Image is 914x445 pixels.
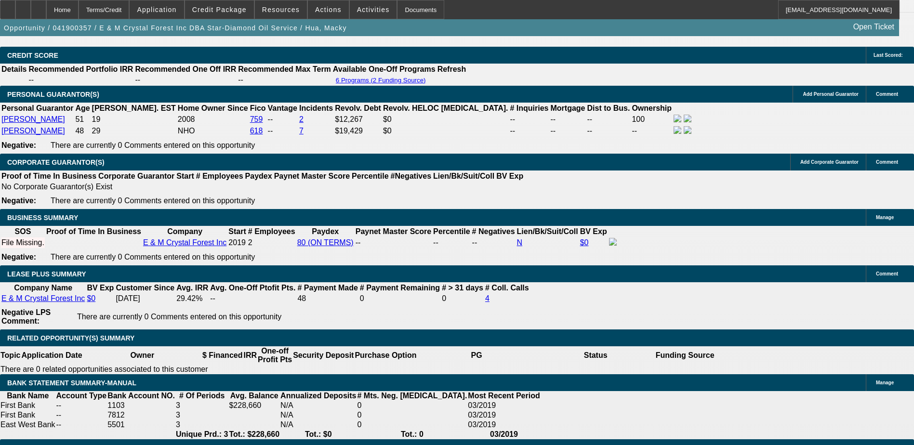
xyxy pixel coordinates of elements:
td: 100 [631,114,672,125]
th: Recommended Max Term [238,65,331,74]
b: Negative LPS Comment: [1,308,51,325]
a: [PERSON_NAME] [1,127,65,135]
th: Account Type [56,391,107,401]
td: -- [56,401,107,410]
b: Incidents [299,104,333,112]
button: 6 Programs (2 Funding Source) [333,76,429,84]
th: Annualized Deposits [280,391,357,401]
b: #Negatives [391,172,432,180]
td: 0 [357,410,467,420]
th: Proof of Time In Business [46,227,142,236]
span: 2008 [178,115,195,123]
th: Proof of Time In Business [1,171,97,181]
b: Fico [250,104,266,112]
b: # Employees [248,227,295,236]
a: [PERSON_NAME] [1,115,65,123]
b: Revolv. HELOC [MEDICAL_DATA]. [383,104,508,112]
td: [DATE] [115,294,175,303]
a: 759 [250,115,263,123]
button: Activities [350,0,397,19]
span: CREDIT SCORE [7,52,58,59]
th: # Mts. Neg. [MEDICAL_DATA]. [357,391,467,401]
b: Avg. IRR [176,284,208,292]
td: 48 [297,294,358,303]
span: Manage [876,380,894,385]
div: -- [433,238,470,247]
span: There are currently 0 Comments entered on this opportunity [51,196,255,205]
b: Lien/Bk/Suit/Coll [517,227,578,236]
td: -- [134,75,237,85]
span: 2 [248,238,252,247]
td: -- [509,114,549,125]
div: -- [472,238,515,247]
td: 48 [75,126,90,136]
td: $228,660 [228,401,280,410]
span: Last Scored: [874,52,903,58]
td: $0 [383,114,509,125]
th: Recommended Portfolio IRR [28,65,133,74]
span: Comment [876,271,898,276]
th: Tot.: $228,660 [228,430,280,439]
a: E & M Crystal Forest Inc [1,294,85,302]
button: Resources [255,0,307,19]
b: BV Exp [87,284,114,292]
th: IRR [243,346,257,365]
th: Refresh [437,65,467,74]
span: Actions [315,6,342,13]
a: $0 [580,238,589,247]
b: Negative: [1,141,36,149]
td: -- [56,420,107,430]
b: Paydex [312,227,339,236]
b: Revolv. Debt [335,104,381,112]
td: -- [267,114,298,125]
td: -- [210,294,296,303]
td: 3 [175,420,228,430]
span: Comment [876,159,898,165]
b: Lien/Bk/Suit/Coll [433,172,494,180]
th: Funding Source [655,346,715,365]
td: $12,267 [334,114,382,125]
th: Tot.: 0 [357,430,467,439]
b: Negative: [1,196,36,205]
a: Open Ticket [849,19,898,35]
td: 29.42% [176,294,209,303]
b: Negative: [1,253,36,261]
td: 3 [175,401,228,410]
button: Application [130,0,184,19]
th: Avg. Balance [228,391,280,401]
b: [PERSON_NAME]. EST [92,104,176,112]
th: Bank Account NO. [107,391,175,401]
img: facebook-icon.png [609,238,617,246]
b: Age [75,104,90,112]
span: Resources [262,6,300,13]
img: facebook-icon.png [674,115,681,122]
a: 2 [299,115,304,123]
td: N/A [280,420,357,430]
td: 7812 [107,410,175,420]
th: 03/2019 [467,430,540,439]
td: 03/2019 [467,420,540,430]
td: 5501 [107,420,175,430]
td: 0 [441,294,484,303]
a: 7 [299,127,304,135]
span: Application [137,6,176,13]
span: LEASE PLUS SUMMARY [7,270,86,278]
th: SOS [1,227,45,236]
th: # Of Periods [175,391,228,401]
span: Add Personal Guarantor [803,92,859,97]
span: Comment [876,92,898,97]
th: Security Deposit [292,346,354,365]
td: -- [509,126,549,136]
span: PERSONAL GUARANTOR(S) [7,91,99,98]
td: 0 [357,401,467,410]
b: Home Owner Since [178,104,248,112]
td: 03/2019 [467,410,540,420]
b: Customer Since [116,284,174,292]
b: Start [176,172,194,180]
b: Ownership [632,104,672,112]
b: Company [167,227,202,236]
b: Paynet Master Score [356,227,431,236]
td: -- [56,410,107,420]
a: 618 [250,127,263,135]
td: 3 [175,410,228,420]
